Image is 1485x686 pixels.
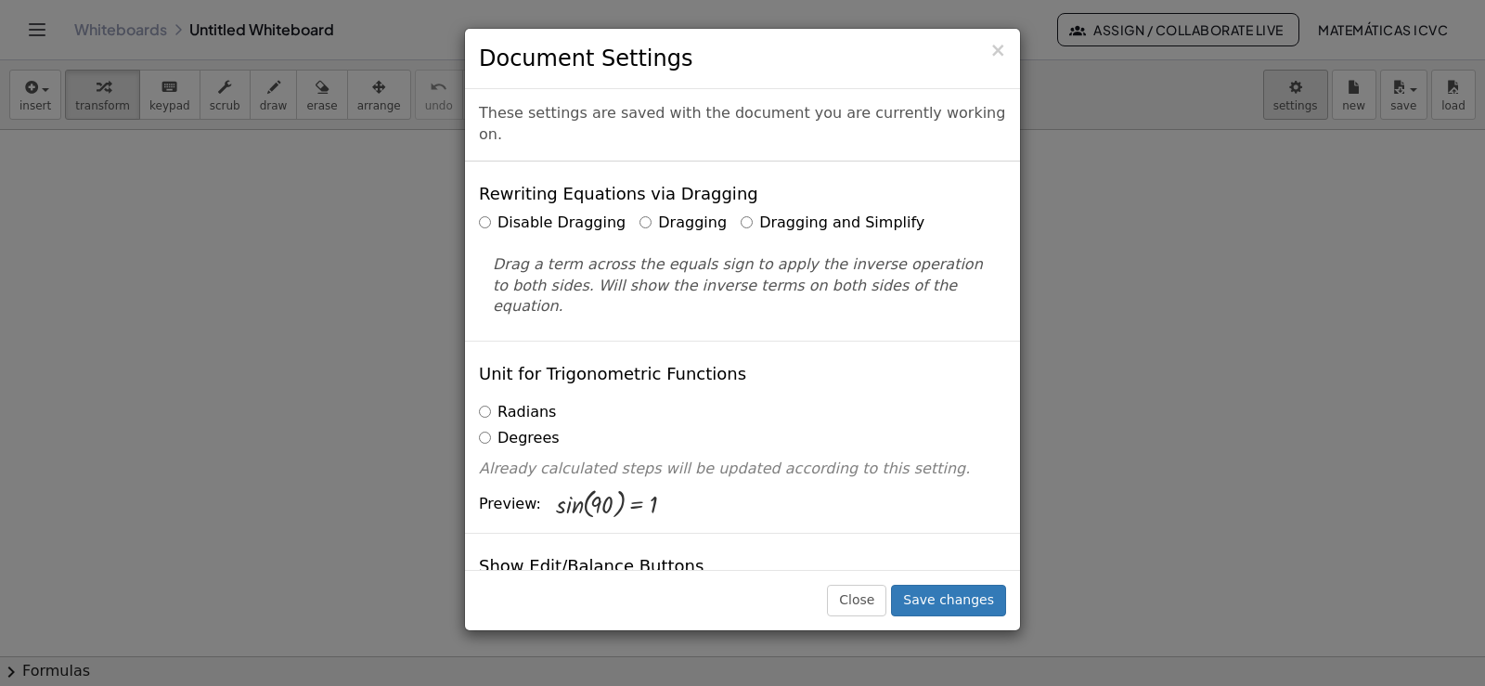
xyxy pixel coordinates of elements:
input: Radians [479,406,491,418]
h4: Unit for Trigonometric Functions [479,365,746,383]
p: Already calculated steps will be updated according to this setting. [479,459,1006,480]
label: Disable Dragging [479,213,626,234]
div: These settings are saved with the document you are currently working on. [465,89,1020,162]
input: Degrees [479,432,491,444]
label: Dragging and Simplify [741,213,924,234]
input: Dragging [639,216,652,228]
input: Disable Dragging [479,216,491,228]
h3: Document Settings [479,43,1006,74]
h4: Show Edit/Balance Buttons [479,557,704,576]
span: × [989,39,1006,61]
button: Save changes [891,585,1006,616]
p: Drag a term across the equals sign to apply the inverse operation to both sides. Will show the in... [493,254,992,318]
h4: Rewriting Equations via Dragging [479,185,758,203]
label: Degrees [479,428,560,449]
label: Radians [479,402,556,423]
button: Close [989,41,1006,60]
input: Dragging and Simplify [741,216,753,228]
label: Dragging [639,213,727,234]
span: Preview: [479,494,541,515]
button: Close [827,585,886,616]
